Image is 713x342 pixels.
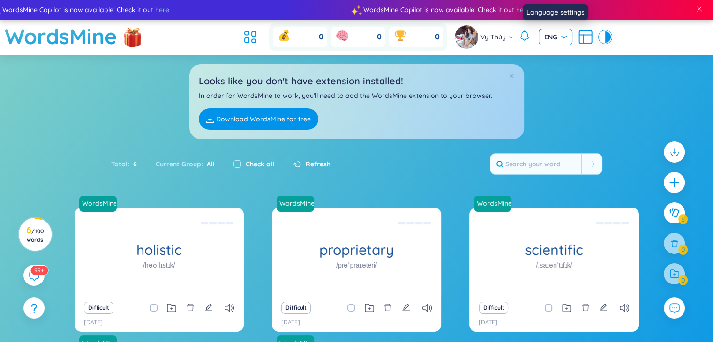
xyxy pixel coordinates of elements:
[581,303,590,312] span: delete
[129,159,137,169] span: 6
[84,302,113,314] button: Difficult
[204,301,213,314] button: edit
[78,199,118,208] a: WordsMine
[276,199,315,208] a: WordsMine
[5,20,117,53] a: WordsMine
[199,74,515,88] h2: Looks like you don't have extension installed!
[27,228,44,243] span: / 100 words
[383,301,392,314] button: delete
[146,154,224,174] div: Current Group :
[123,24,142,52] img: flashSalesIcon.a7f4f837.png
[599,301,608,314] button: edit
[469,242,638,258] h1: scientific
[122,5,136,15] span: here
[455,25,478,49] img: avatar
[319,32,323,42] span: 0
[402,303,410,312] span: edit
[186,303,195,312] span: delete
[281,318,300,327] p: [DATE]
[536,260,572,270] h1: /ˌsaɪənˈtɪfɪk/
[199,90,515,101] p: In order for WordsMine to work, you'll need to add the WordsMine extension to your browser.
[479,302,509,314] button: Difficult
[581,301,590,314] button: delete
[544,32,567,42] span: ENG
[474,196,515,212] a: WordsMine
[668,177,680,188] span: plus
[75,242,244,258] h1: holistic
[599,303,608,312] span: edit
[483,5,497,15] span: here
[336,260,377,270] h1: /prəˈpraɪəteri/
[281,302,311,314] button: Difficult
[480,32,506,42] span: Vy Thúy
[203,160,215,168] span: All
[323,5,684,15] div: WordsMine Copilot is now available! Check it out
[277,196,318,212] a: WordsMine
[24,226,45,243] h3: 6
[490,154,581,174] input: Search your word
[30,266,48,275] sup: 591
[377,32,382,42] span: 0
[479,318,497,327] p: [DATE]
[79,196,120,212] a: WordsMine
[473,199,512,208] a: WordsMine
[272,242,441,258] h1: proprietary
[455,25,480,49] a: avatar
[523,4,588,20] div: Language settings
[111,154,146,174] div: Total :
[199,108,318,130] a: Download WordsMine for free
[84,318,103,327] p: [DATE]
[204,303,213,312] span: edit
[435,32,440,42] span: 0
[143,260,175,270] h1: /həʊˈlɪstɪk/
[402,301,410,314] button: edit
[186,301,195,314] button: delete
[383,303,392,312] span: delete
[246,159,274,169] label: Check all
[306,159,330,169] span: Refresh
